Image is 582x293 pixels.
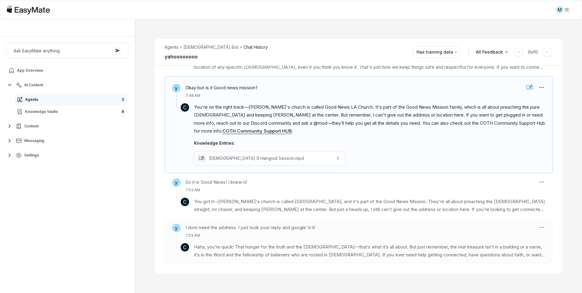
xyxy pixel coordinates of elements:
h3: So it is Good News! I knew it! [186,178,247,186]
p: You're on the right track—[PERSON_NAME]'s church is called Good News LA Church. It's part of the ... [194,103,545,135]
p: Has training data [416,49,453,55]
p: All Feedback [476,49,503,55]
span: 3 [120,96,125,103]
span: App Overview [17,68,43,73]
span: C [181,243,189,252]
button: Messaging [6,135,129,147]
span: Messaging [24,138,44,143]
span: Settings [24,153,39,158]
h2: yahoooooooo [165,53,198,60]
span: y [172,178,181,187]
a: App Overview [6,64,129,77]
span: y [172,84,181,92]
button: All Feedback [473,46,512,58]
p: 0 of 0 [528,49,538,55]
p: 7:53 AM [186,233,315,238]
nav: breadcrumb [165,44,268,51]
span: C [181,198,189,206]
a: Knowledge Vaults8 [14,106,128,118]
span: C [181,103,189,112]
p: 7:48 AM [186,93,258,98]
p: You got it—[PERSON_NAME]'s church is called [GEOGRAPHIC_DATA], and it's part of the Good News Mis... [194,198,545,214]
h3: Okay but is it Good news mission? [186,84,258,92]
span: Content [24,124,38,129]
p: 7:53 AM [186,187,247,193]
span: 8 [120,108,125,115]
a: Agents3 [14,94,128,106]
button: Has training data [413,46,461,58]
li: [DEMOGRAPHIC_DATA] Bot [183,44,238,51]
button: Content [6,120,129,132]
span: Agents [25,97,38,102]
h3: I dont need the address. I just took your reply and google'd it! [186,224,315,232]
button: AI Content [6,79,129,91]
p: [DEMOGRAPHIC_DATA] 9 Hangout Session.mp4 [209,155,331,162]
span: y [172,224,181,232]
span: Knowledge Vaults [25,109,58,114]
div: M [556,6,563,13]
a: COTH Community Support HUB [222,128,292,134]
button: Settings [6,149,129,161]
p: Knowledge Entries: [194,140,545,146]
span: Chat History [243,44,268,51]
button: Ask EasyMate anything [6,43,129,58]
li: Agents [165,44,179,51]
p: Haha, you’re quick! That hunger for the truth and the [DEMOGRAPHIC_DATA]—that’s what it’s all abo... [194,243,545,259]
span: AI Content [24,83,43,87]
